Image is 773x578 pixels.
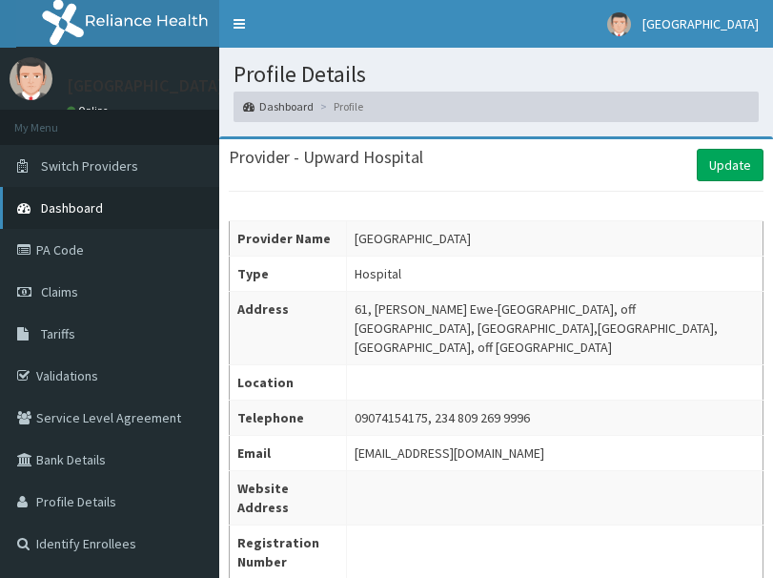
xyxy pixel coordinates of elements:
[41,199,103,217] span: Dashboard
[355,444,544,463] div: [EMAIL_ADDRESS][DOMAIN_NAME]
[67,77,224,94] p: [GEOGRAPHIC_DATA]
[41,325,75,342] span: Tariffs
[642,15,759,32] span: [GEOGRAPHIC_DATA]
[230,291,347,364] th: Address
[229,149,423,166] h3: Provider - Upward Hospital
[67,104,112,117] a: Online
[355,229,471,248] div: [GEOGRAPHIC_DATA]
[230,220,347,256] th: Provider Name
[10,57,52,100] img: User Image
[230,400,347,435] th: Telephone
[355,264,401,283] div: Hospital
[230,435,347,470] th: Email
[607,12,631,36] img: User Image
[230,470,347,525] th: Website Address
[41,157,138,175] span: Switch Providers
[697,149,763,181] a: Update
[355,299,755,357] div: 61, [PERSON_NAME] Ewe-[GEOGRAPHIC_DATA], off [GEOGRAPHIC_DATA], [GEOGRAPHIC_DATA],[GEOGRAPHIC_DAT...
[355,408,530,427] div: 09074154175, 234 809 269 9996
[315,98,363,114] li: Profile
[230,364,347,400] th: Location
[234,62,759,87] h1: Profile Details
[243,98,314,114] a: Dashboard
[230,256,347,291] th: Type
[41,283,78,300] span: Claims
